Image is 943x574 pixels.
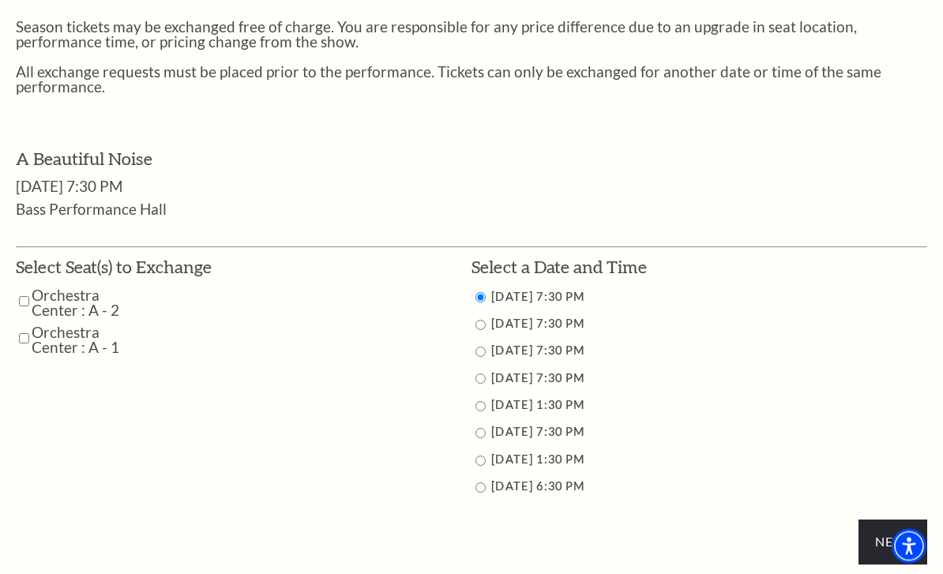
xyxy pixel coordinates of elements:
h3: Select Seat(s) to Exchange [16,256,212,280]
input: Submit button [858,520,927,565]
span: Bass Performance Hall [16,201,167,219]
input: 10/28/2025 7:30 PM [475,293,486,303]
div: Accessibility Menu [892,529,926,564]
input: 11/1/2025 1:30 PM [475,402,486,412]
input: 10/29/2025 7:30 PM [475,321,486,331]
label: [DATE] 7:30 PM [491,291,584,304]
label: [DATE] 7:30 PM [491,317,584,331]
input: 10/31/2025 7:30 PM [475,374,486,385]
input: 11/2/2025 1:30 PM [475,456,486,467]
label: [DATE] 6:30 PM [491,480,584,493]
input: 11/1/2025 7:30 PM [475,429,486,439]
input: Orchestra Center : A - 1 [19,325,29,353]
label: Orchestra Center : A - 2 [32,288,143,318]
input: 10/30/2025 7:30 PM [475,347,486,358]
label: [DATE] 7:30 PM [491,344,584,358]
p: All exchange requests must be placed prior to the performance. Tickets can only be exchanged for ... [16,65,927,95]
span: [DATE] 7:30 PM [16,178,122,196]
h3: Select a Date and Time [471,256,927,280]
label: Orchestra Center : A - 1 [32,325,143,355]
label: [DATE] 1:30 PM [491,399,584,412]
input: 11/2/2025 6:30 PM [475,483,486,493]
input: Orchestra Center : A - 2 [19,288,29,316]
label: [DATE] 7:30 PM [491,426,584,439]
h3: A Beautiful Noise [16,148,927,172]
label: [DATE] 7:30 PM [491,372,584,385]
label: [DATE] 1:30 PM [491,453,584,467]
p: Season tickets may be exchanged free of charge. You are responsible for any price difference due ... [16,20,927,50]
